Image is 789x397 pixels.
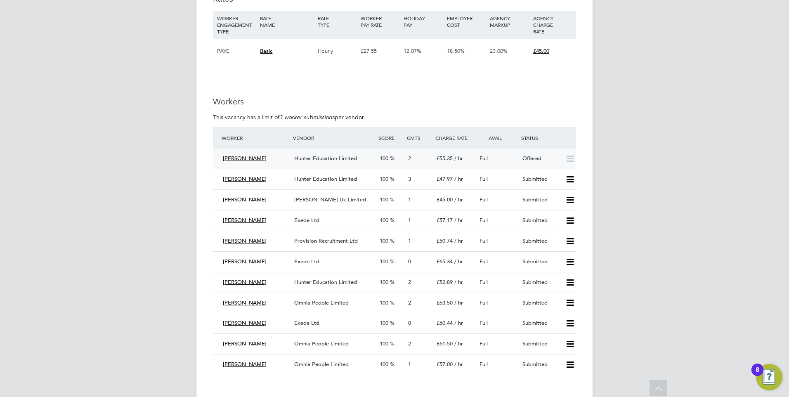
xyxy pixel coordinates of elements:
[223,175,267,182] span: [PERSON_NAME]
[294,299,349,306] span: Omnia People Limited
[380,258,388,265] span: 100
[408,155,411,162] span: 2
[480,361,488,368] span: Full
[294,217,319,224] span: Exede Ltd
[519,152,562,165] div: Offered
[380,217,388,224] span: 100
[294,319,319,326] span: Exede Ltd
[519,173,562,186] div: Submitted
[480,258,488,265] span: Full
[260,47,272,54] span: Basic
[480,237,488,244] span: Full
[437,196,453,203] span: £45.00
[519,214,562,227] div: Submitted
[519,296,562,310] div: Submitted
[480,175,488,182] span: Full
[476,130,519,145] div: Avail
[488,11,531,32] div: AGENCY MARKUP
[223,299,267,306] span: [PERSON_NAME]
[223,319,267,326] span: [PERSON_NAME]
[480,299,488,306] span: Full
[454,319,463,326] span: / hr
[215,39,258,63] div: PAYE
[380,196,388,203] span: 100
[223,279,267,286] span: [PERSON_NAME]
[519,358,562,371] div: Submitted
[519,317,562,330] div: Submitted
[359,11,402,32] div: WORKER PAY RATE
[756,364,782,390] button: Open Resource Center, 8 new notifications
[380,237,388,244] span: 100
[279,113,335,121] em: 3 worker submissions
[223,258,267,265] span: [PERSON_NAME]
[480,155,488,162] span: Full
[437,340,453,347] span: £61.50
[294,155,357,162] span: Hunter Education Limited
[437,237,453,244] span: £50.74
[405,130,433,145] div: Cmts
[445,11,488,32] div: EMPLOYER COST
[213,113,576,121] p: This vacancy has a limit of per vendor.
[437,279,453,286] span: £52.89
[408,217,411,224] span: 1
[437,361,453,368] span: £57.00
[408,319,411,326] span: 0
[533,47,549,54] span: £45.00
[454,217,463,224] span: / hr
[408,196,411,203] span: 1
[454,237,463,244] span: / hr
[380,340,388,347] span: 100
[408,175,411,182] span: 3
[437,155,453,162] span: £55.35
[294,279,357,286] span: Hunter Education Limited
[454,258,463,265] span: / hr
[294,340,349,347] span: Omnia People Limited
[519,130,576,145] div: Status
[223,237,267,244] span: [PERSON_NAME]
[480,217,488,224] span: Full
[437,258,453,265] span: £65.34
[437,175,453,182] span: £47.97
[220,130,291,145] div: Worker
[480,196,488,203] span: Full
[454,361,463,368] span: / hr
[294,361,349,368] span: Omnia People Limited
[294,237,358,244] span: Provision Recruitment Ltd
[408,258,411,265] span: 0
[380,319,388,326] span: 100
[519,337,562,351] div: Submitted
[454,196,463,203] span: / hr
[258,11,315,32] div: RATE NAME
[408,340,411,347] span: 2
[376,130,405,145] div: Score
[447,47,465,54] span: 18.50%
[380,361,388,368] span: 100
[437,217,453,224] span: £57.17
[519,234,562,248] div: Submitted
[404,47,421,54] span: 12.07%
[223,361,267,368] span: [PERSON_NAME]
[223,340,267,347] span: [PERSON_NAME]
[454,340,463,347] span: / hr
[380,279,388,286] span: 100
[480,279,488,286] span: Full
[519,193,562,207] div: Submitted
[480,319,488,326] span: Full
[454,155,463,162] span: / hr
[380,175,388,182] span: 100
[291,130,376,145] div: Vendor
[359,39,402,63] div: £27.55
[437,299,453,306] span: £63.50
[531,11,574,39] div: AGENCY CHARGE RATE
[408,237,411,244] span: 1
[433,130,476,145] div: Charge Rate
[480,340,488,347] span: Full
[408,279,411,286] span: 2
[294,258,319,265] span: Exede Ltd
[294,196,366,203] span: [PERSON_NAME] Uk Limited
[294,175,357,182] span: Hunter Education Limited
[223,217,267,224] span: [PERSON_NAME]
[316,11,359,32] div: RATE TYPE
[215,11,258,39] div: WORKER ENGAGEMENT TYPE
[519,255,562,269] div: Submitted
